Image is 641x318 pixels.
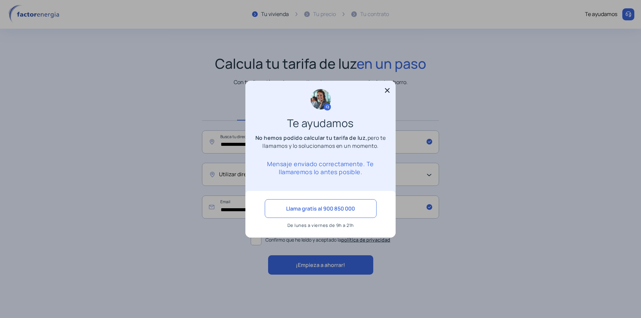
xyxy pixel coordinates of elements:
h3: Te ayudamos [260,119,381,127]
p: Mensaje enviado correctamente. Te llamaremos lo antes posible. [254,160,387,176]
b: No hemos podido calcular tu tarifa de luz, [255,134,368,141]
button: Llama gratis al 900 850 000 [265,199,377,218]
p: De lunes a viernes de 9h a 21h [265,221,377,229]
p: pero te llamamos y lo solucionamos en un momento. [254,134,387,150]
